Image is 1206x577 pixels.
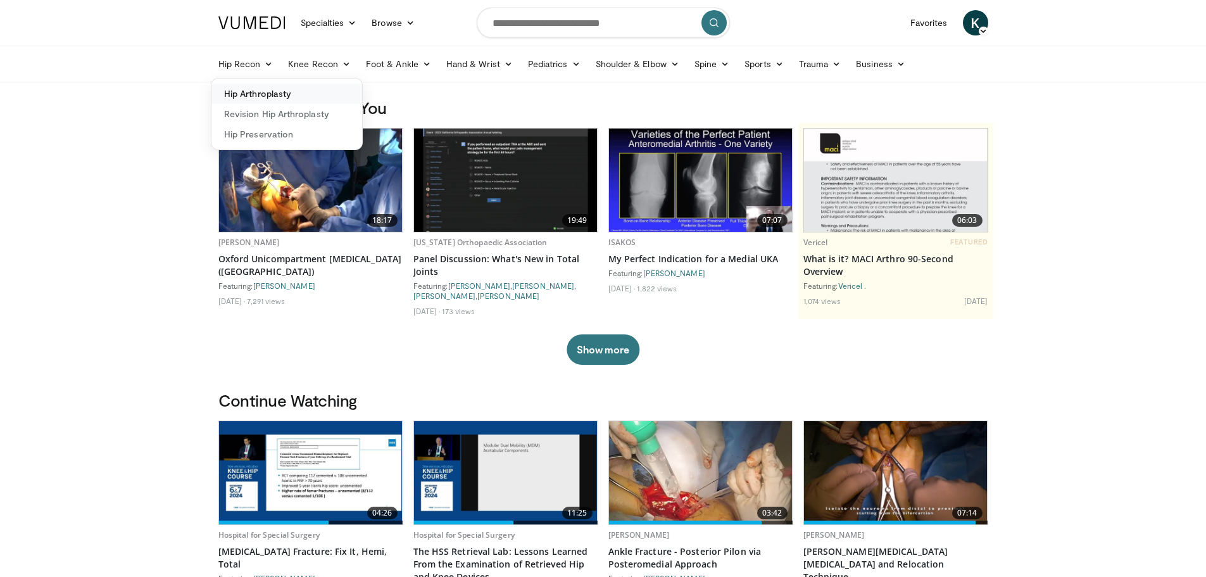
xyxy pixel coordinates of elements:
li: [DATE] [608,283,636,293]
a: Vericel [803,237,828,248]
span: 04:26 [367,507,398,519]
li: [DATE] [413,306,441,316]
span: 03:42 [757,507,788,519]
h3: Continue Watching [218,390,988,410]
img: aa6cc8ed-3dbf-4b6a-8d82-4a06f68b6688.620x360_q85_upscale.jpg [804,129,988,232]
a: K [963,10,988,35]
img: VuMedi Logo [218,16,286,29]
a: [MEDICAL_DATA] Fracture: Fix It, Hemi, Total [218,545,403,571]
a: [PERSON_NAME] [253,281,315,290]
span: FEATURED [950,238,988,246]
a: Revision Hip Arthroplasty [211,104,362,124]
a: ISAKOS [608,237,636,248]
a: [PERSON_NAME] [608,529,670,540]
a: [PERSON_NAME] [413,291,475,300]
a: Trauma [791,51,849,77]
a: 11:25 [414,421,598,524]
a: 07:14 [804,421,988,524]
h3: Recommended for You [218,98,988,118]
a: Hip Recon [211,51,281,77]
li: 1,822 views [637,283,677,293]
img: ccc24972-9600-4baa-a65e-588250812ded.620x360_q85_upscale.jpg [414,129,598,232]
div: Featuring: [218,281,403,291]
a: Hospital for Special Surgery [218,529,320,540]
button: Show more [567,334,639,365]
a: Specialties [293,10,365,35]
a: Ankle Fracture - Posterior Pilon via Posteromedial Approach [608,545,793,571]
a: 04:26 [219,421,403,524]
input: Search topics, interventions [477,8,730,38]
a: Sports [737,51,791,77]
a: Hand & Wrist [439,51,520,77]
div: Featuring: [608,268,793,278]
a: Foot & Ankle [358,51,439,77]
a: Browse [364,10,422,35]
a: 19:49 [414,129,598,232]
li: 173 views [442,306,475,316]
a: [PERSON_NAME] [477,291,539,300]
a: Hospital for Special Surgery [413,529,515,540]
a: Favorites [903,10,955,35]
img: e384fb8a-f4bd-410d-a5b4-472c618d94ed.620x360_q85_upscale.jpg [609,421,793,524]
a: Panel Discussion: What's New in Total Joints [413,253,598,278]
span: 11:25 [562,507,593,519]
li: 7,291 views [247,296,285,306]
img: 053ffd1a-9883-412e-9ad4-e1b4a4d85748.620x360_q85_upscale.jpg [609,129,793,232]
a: Vericel . [838,281,867,290]
a: What is it? MACI Arthro 90-Second Overview [803,253,988,278]
img: f7ce9b81-ab9e-4955-a9b8-27c4711385dd.620x360_q85_upscale.jpg [414,421,598,524]
a: My Perfect Indication for a Medial UKA [608,253,793,265]
a: Business [848,51,913,77]
span: 18:17 [367,214,398,227]
a: Knee Recon [280,51,358,77]
a: Spine [687,51,737,77]
a: Shoulder & Elbow [588,51,687,77]
span: 06:03 [952,214,983,227]
a: [PERSON_NAME] [643,269,705,277]
li: [DATE] [218,296,246,306]
a: 06:03 [804,129,988,232]
a: Hip Preservation [211,124,362,144]
li: [DATE] [964,296,988,306]
span: 07:14 [952,507,983,519]
a: Oxford Unicompartment [MEDICAL_DATA] ([GEOGRAPHIC_DATA]) [218,253,403,278]
a: 07:07 [609,129,793,232]
div: Featuring: [803,281,988,291]
a: [PERSON_NAME] [448,281,510,290]
span: 07:07 [757,214,788,227]
a: [PERSON_NAME] [803,529,865,540]
a: [US_STATE] Orthopaedic Association [413,237,548,248]
a: [PERSON_NAME] [218,237,280,248]
a: 18:17 [219,129,403,232]
div: Featuring: , , , [413,281,598,301]
a: 03:42 [609,421,793,524]
span: 19:49 [562,214,593,227]
a: [PERSON_NAME] [512,281,574,290]
img: 32bbe74c-442b-4884-afdf-e183b093d538.620x360_q85_upscale.jpg [219,421,403,524]
li: 1,074 views [803,296,841,306]
img: e6f05148-0552-4775-ab59-e5595e859885.620x360_q85_upscale.jpg [219,129,403,232]
a: Pediatrics [520,51,588,77]
a: Hip Arthroplasty [211,84,362,104]
img: 65495be8-146b-49f4-a15a-37d77e617c37.620x360_q85_upscale.jpg [804,421,988,524]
